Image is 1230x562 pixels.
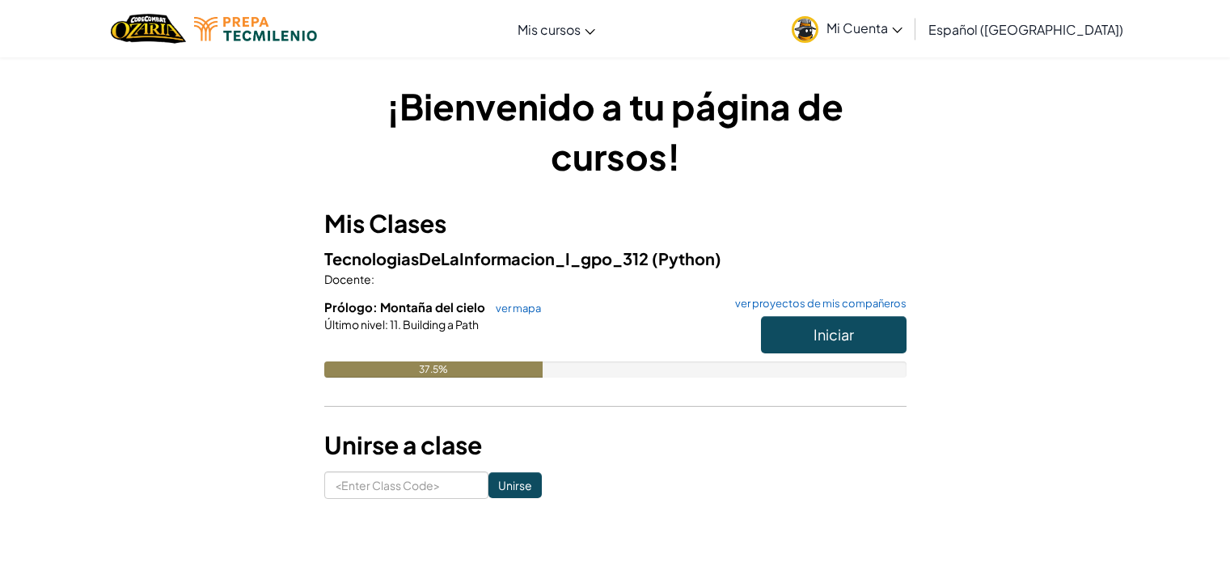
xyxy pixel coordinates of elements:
span: Docente [324,272,371,286]
span: : [371,272,374,286]
span: 11. [388,317,401,332]
span: Prólogo: Montaña del cielo [324,299,488,315]
input: <Enter Class Code> [324,471,488,499]
input: Unirse [488,472,542,498]
img: Hogar [111,12,186,45]
font: Mi Cuenta [826,19,888,36]
a: Español ([GEOGRAPHIC_DATA]) [920,7,1131,51]
button: Iniciar [761,316,907,353]
h3: Unirse a clase [324,427,907,463]
span: Último nivel [324,317,385,332]
span: : [385,317,388,332]
a: Logotipo de Ozaria de CodeCombat [111,12,186,45]
span: (Python) [652,248,721,268]
a: ver proyectos de mis compañeros [727,298,907,309]
span: Building a Path [401,317,479,332]
font: Mis cursos [518,21,581,38]
div: 37.5% [324,361,543,378]
a: Mis cursos [509,7,603,51]
h1: ¡Bienvenido a tu página de cursos! [324,81,907,181]
font: Español ([GEOGRAPHIC_DATA]) [928,21,1123,38]
a: Mi Cuenta [784,3,911,54]
h3: Mis Clases [324,205,907,242]
a: ver mapa [488,302,541,315]
span: Iniciar [814,325,854,344]
img: avatar [792,16,818,43]
span: TecnologiasDeLaInformacion_I_gpo_312 [324,248,652,268]
img: Logotipo de Tecmilenio [194,17,317,41]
